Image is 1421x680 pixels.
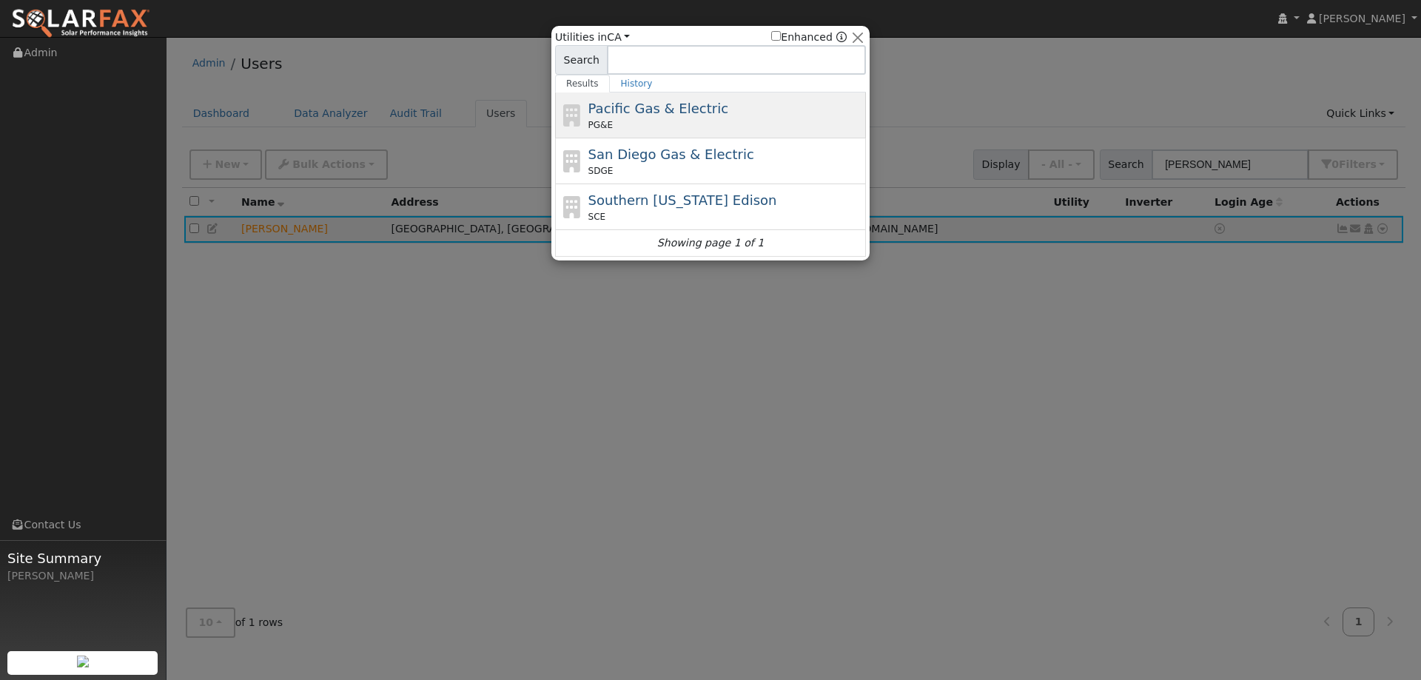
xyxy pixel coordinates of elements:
span: Utilities in [555,30,630,45]
span: PG&E [588,118,613,132]
a: Results [555,75,610,92]
img: retrieve [77,656,89,667]
div: [PERSON_NAME] [7,568,158,584]
a: CA [607,31,630,43]
label: Enhanced [771,30,833,45]
input: Enhanced [771,31,781,41]
span: [PERSON_NAME] [1319,13,1405,24]
span: SDGE [588,164,614,178]
span: SCE [588,210,606,223]
span: Site Summary [7,548,158,568]
i: Showing page 1 of 1 [657,235,764,251]
span: Pacific Gas & Electric [588,101,728,116]
img: SolarFax [11,8,150,39]
a: Enhanced Providers [836,31,847,43]
span: Search [555,45,608,75]
span: San Diego Gas & Electric [588,147,754,162]
a: History [610,75,664,92]
span: Show enhanced providers [771,30,847,45]
span: Southern [US_STATE] Edison [588,192,777,208]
